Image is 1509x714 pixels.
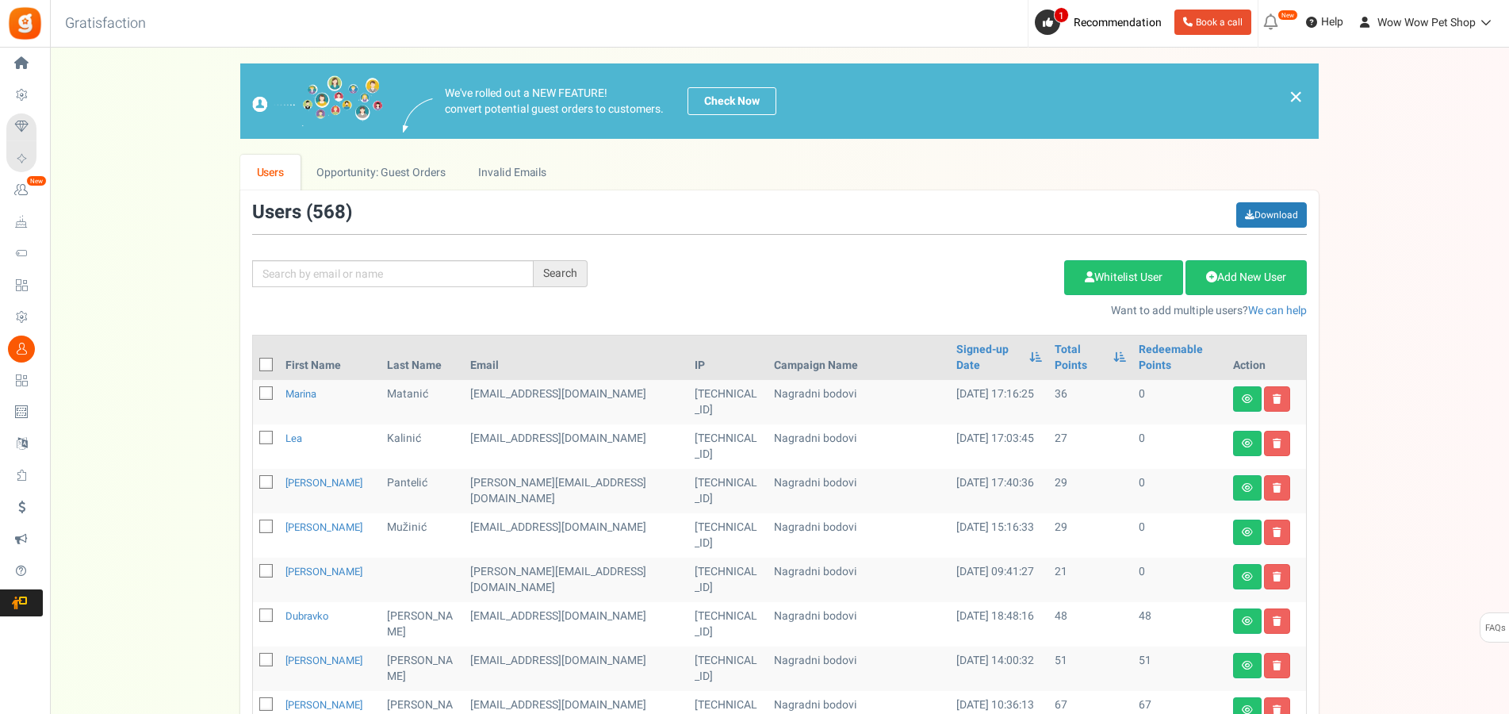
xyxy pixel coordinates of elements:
td: Kalinić [381,424,464,469]
td: [EMAIL_ADDRESS][DOMAIN_NAME] [464,647,689,691]
td: [DATE] 15:16:33 [950,513,1048,558]
td: [TECHNICAL_ID] [688,602,768,647]
i: Delete user [1273,616,1281,626]
a: Invalid Emails [462,155,563,190]
span: Wow Wow Pet Shop [1377,14,1476,31]
th: IP [688,336,768,380]
td: 29 [1048,469,1132,513]
td: 21 [1048,558,1132,602]
a: Download [1236,202,1307,228]
span: 568 [312,198,346,226]
td: 27 [1048,424,1132,469]
a: Whitelist User [1064,260,1183,295]
td: Nagradni bodovi [768,558,950,602]
a: Check Now [687,87,776,115]
h3: Gratisfaction [48,8,163,40]
i: Delete user [1273,483,1281,493]
i: View details [1242,394,1253,404]
i: Delete user [1273,661,1281,670]
td: 36 [1048,380,1132,424]
span: Recommendation [1074,14,1162,31]
i: Delete user [1273,528,1281,537]
i: View details [1242,483,1253,493]
td: [EMAIL_ADDRESS][DOMAIN_NAME] [464,602,689,647]
a: [PERSON_NAME] [285,697,362,712]
th: Email [464,336,689,380]
p: We've rolled out a NEW FEATURE! convert potential guest orders to customers. [445,86,664,117]
a: Dubravko [285,608,328,624]
td: 0 [1132,558,1227,602]
td: 0 [1132,424,1227,469]
td: Nagradni bodovi [768,469,950,513]
span: Help [1317,14,1343,30]
td: customer [464,469,689,513]
td: Nagradni bodovi [768,380,950,424]
td: [DATE] 09:41:27 [950,558,1048,602]
a: [PERSON_NAME] [285,520,362,535]
td: [PERSON_NAME] [381,647,464,691]
td: 51 [1048,647,1132,691]
a: Add New User [1185,260,1307,295]
a: 1 Recommendation [1035,10,1168,35]
th: First Name [279,336,381,380]
th: Campaign Name [768,336,950,380]
td: 48 [1132,602,1227,647]
em: New [26,175,47,186]
i: View details [1242,661,1253,670]
div: Search [534,260,588,287]
td: [DATE] 17:03:45 [950,424,1048,469]
a: New [6,177,43,204]
img: images [252,75,383,127]
td: [PERSON_NAME][EMAIL_ADDRESS][DOMAIN_NAME] [464,558,689,602]
input: Search by email or name [252,260,534,287]
td: 29 [1048,513,1132,558]
h3: Users ( ) [252,202,352,223]
a: Book a call [1174,10,1251,35]
a: Signed-up Date [956,342,1021,374]
th: Last Name [381,336,464,380]
a: Help [1300,10,1350,35]
td: Nagradni bodovi [768,602,950,647]
a: Marina [285,386,316,401]
a: Opportunity: Guest Orders [301,155,462,190]
a: We can help [1248,302,1307,319]
img: Gratisfaction [7,6,43,41]
td: [PERSON_NAME] [381,602,464,647]
td: Nagradni bodovi [768,513,950,558]
i: Delete user [1273,439,1281,448]
span: FAQs [1484,613,1506,643]
td: [DATE] 14:00:32 [950,647,1048,691]
td: [DATE] 17:16:25 [950,380,1048,424]
a: Lea [285,431,302,446]
td: Pantelić [381,469,464,513]
td: [EMAIL_ADDRESS][DOMAIN_NAME] [464,513,689,558]
td: Nagradni bodovi [768,647,950,691]
td: [DATE] 17:40:36 [950,469,1048,513]
td: [DATE] 18:48:16 [950,602,1048,647]
td: 0 [1132,380,1227,424]
td: Mužinić [381,513,464,558]
td: [TECHNICAL_ID] [688,513,768,558]
a: [PERSON_NAME] [285,475,362,490]
p: Want to add multiple users? [611,303,1307,319]
a: × [1289,87,1303,106]
i: Delete user [1273,572,1281,582]
a: Users [240,155,301,190]
td: [TECHNICAL_ID] [688,424,768,469]
td: 48 [1048,602,1132,647]
td: Matanić [381,380,464,424]
td: [TECHNICAL_ID] [688,647,768,691]
i: Delete user [1273,394,1281,404]
td: [EMAIL_ADDRESS][DOMAIN_NAME] [464,424,689,469]
td: customer [464,380,689,424]
td: [TECHNICAL_ID] [688,469,768,513]
img: images [403,98,433,132]
th: Action [1227,336,1306,380]
a: Total Points [1055,342,1105,374]
td: Nagradni bodovi [768,424,950,469]
span: 1 [1054,7,1069,23]
td: 0 [1132,469,1227,513]
i: View details [1242,616,1253,626]
td: [TECHNICAL_ID] [688,558,768,602]
i: View details [1242,439,1253,448]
